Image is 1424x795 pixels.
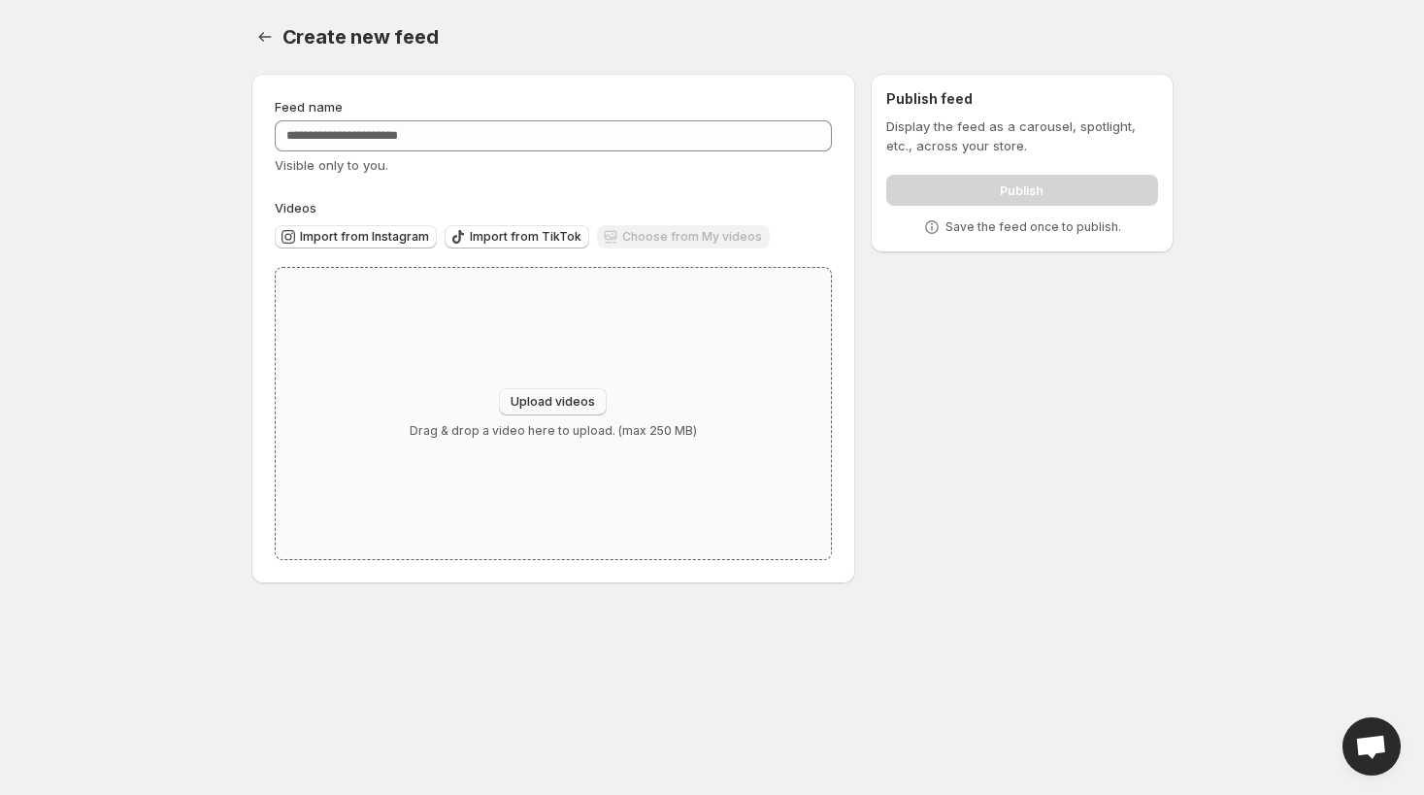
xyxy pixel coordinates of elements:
span: Feed name [275,99,343,115]
h2: Publish feed [886,89,1157,109]
span: Import from TikTok [470,229,581,245]
span: Create new feed [282,25,439,49]
button: Import from Instagram [275,225,437,248]
span: Import from Instagram [300,229,429,245]
button: Upload videos [499,388,607,415]
span: Videos [275,200,316,215]
button: Import from TikTok [445,225,589,248]
a: Open chat [1342,717,1401,776]
p: Display the feed as a carousel, spotlight, etc., across your store. [886,116,1157,155]
button: Settings [251,23,279,50]
p: Drag & drop a video here to upload. (max 250 MB) [410,423,697,439]
span: Visible only to you. [275,157,388,173]
span: Upload videos [511,394,595,410]
p: Save the feed once to publish. [945,219,1121,235]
